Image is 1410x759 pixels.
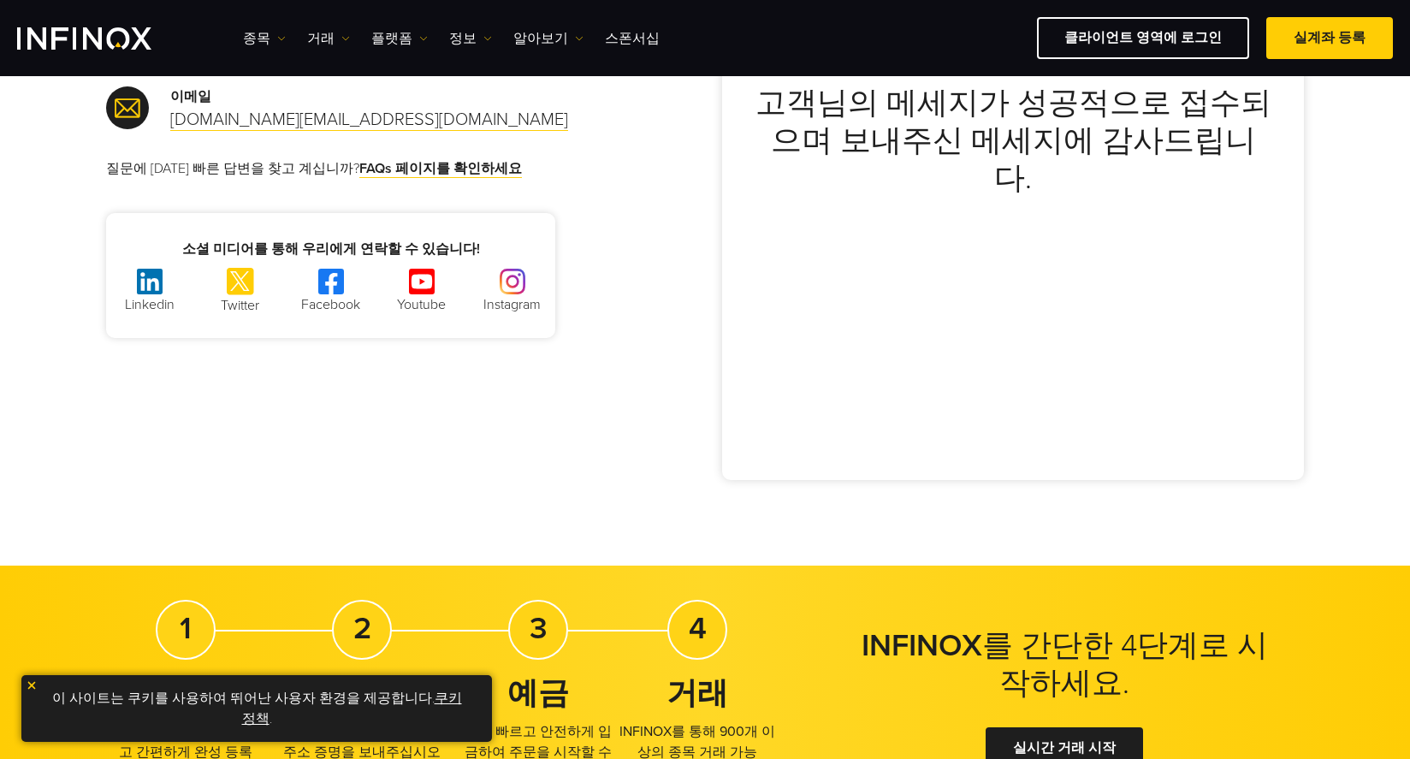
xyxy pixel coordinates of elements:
[1037,17,1249,59] a: 클라이언트 영역에 로그인
[371,28,428,49] a: 플랫폼
[530,610,548,647] strong: 3
[288,294,374,315] p: Facebook
[30,684,483,733] p: 이 사이트는 쿠키를 사용하여 뛰어난 사용자 환경을 제공합니다. .
[359,160,522,178] a: FAQs 페이지를 확인하세요
[507,675,569,712] strong: 예금
[605,28,660,49] a: 스폰서십
[353,610,371,647] strong: 2
[1266,17,1393,59] a: 실계좌 등록
[513,28,584,49] a: 알아보기
[449,28,492,49] a: 정보
[307,28,350,49] a: 거래
[182,240,480,258] strong: 소셜 미디어를 통해 우리에게 연락할 수 있습니다!
[689,610,707,647] strong: 4
[26,679,38,691] img: yellow close icon
[107,294,193,315] p: Linkedin
[379,294,465,315] p: Youtube
[106,158,705,179] p: 질문에 [DATE] 빠른 답변을 찾고 계십니까?
[17,27,192,50] a: INFINOX Logo
[850,627,1278,703] h2: 를 간단한 4단계로 시작하세요.
[170,88,211,105] strong: 이메일
[243,28,286,49] a: 종목
[862,627,982,664] strong: INFINOX
[753,85,1273,198] h3: 고객님의 메세지가 성공적으로 접수되으며 보내주신 메세지에 감사드립니다.
[470,294,555,315] p: Instagram
[198,295,283,316] p: Twitter
[666,675,728,712] strong: 거래
[180,610,192,647] strong: 1
[170,110,568,131] a: [DOMAIN_NAME][EMAIL_ADDRESS][DOMAIN_NAME]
